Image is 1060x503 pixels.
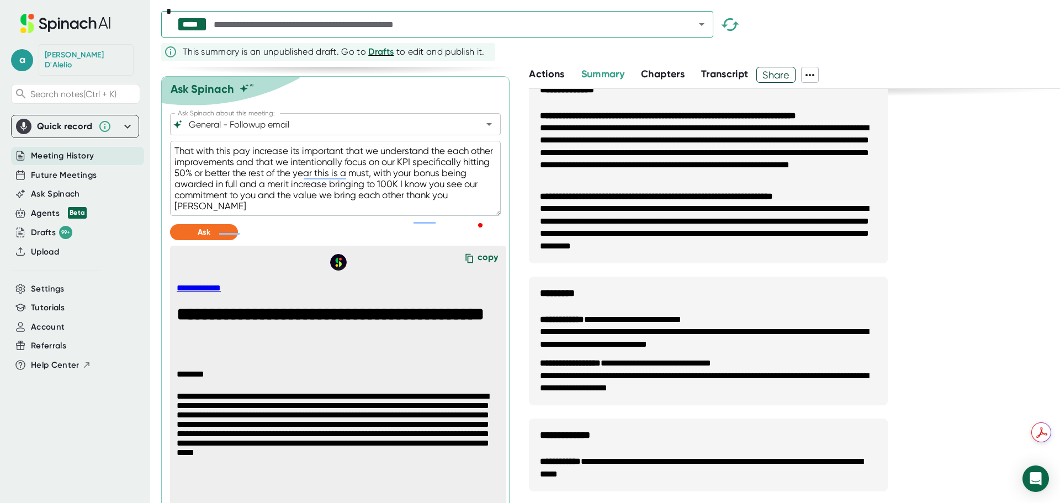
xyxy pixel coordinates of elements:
[170,141,501,216] textarea: To enrich screen reader interactions, please activate Accessibility in Grammarly extension settings
[701,68,749,80] span: Transcript
[187,117,465,132] input: What can we do to help?
[171,82,234,96] div: Ask Spinach
[30,89,116,99] span: Search notes (Ctrl + K)
[31,359,79,372] span: Help Center
[581,67,624,82] button: Summary
[31,283,65,295] button: Settings
[31,359,91,372] button: Help Center
[31,226,72,239] div: Drafts
[529,67,564,82] button: Actions
[31,340,66,352] button: Referrals
[1022,465,1049,492] div: Open Intercom Messenger
[31,207,87,220] div: Agents
[478,252,498,267] div: copy
[31,246,59,258] button: Upload
[701,67,749,82] button: Transcript
[368,45,394,59] button: Drafts
[198,227,210,237] span: Ask
[31,226,72,239] button: Drafts 99+
[31,169,97,182] button: Future Meetings
[31,150,94,162] button: Meeting History
[45,50,128,70] div: Antonio D'Alelio
[183,45,485,59] div: This summary is an unpublished draft. Go to to edit and publish it.
[756,67,796,83] button: Share
[59,226,72,239] div: 99+
[170,224,238,240] button: Ask
[16,115,134,137] div: Quick record
[31,207,87,220] button: Agents Beta
[11,49,33,71] span: a
[481,117,497,132] button: Open
[31,188,80,200] button: Ask Spinach
[31,321,65,333] button: Account
[68,207,87,219] div: Beta
[641,67,685,82] button: Chapters
[694,17,709,32] button: Open
[581,68,624,80] span: Summary
[641,68,685,80] span: Chapters
[37,121,93,132] div: Quick record
[529,68,564,80] span: Actions
[757,65,795,84] span: Share
[31,301,65,314] button: Tutorials
[368,46,394,57] span: Drafts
